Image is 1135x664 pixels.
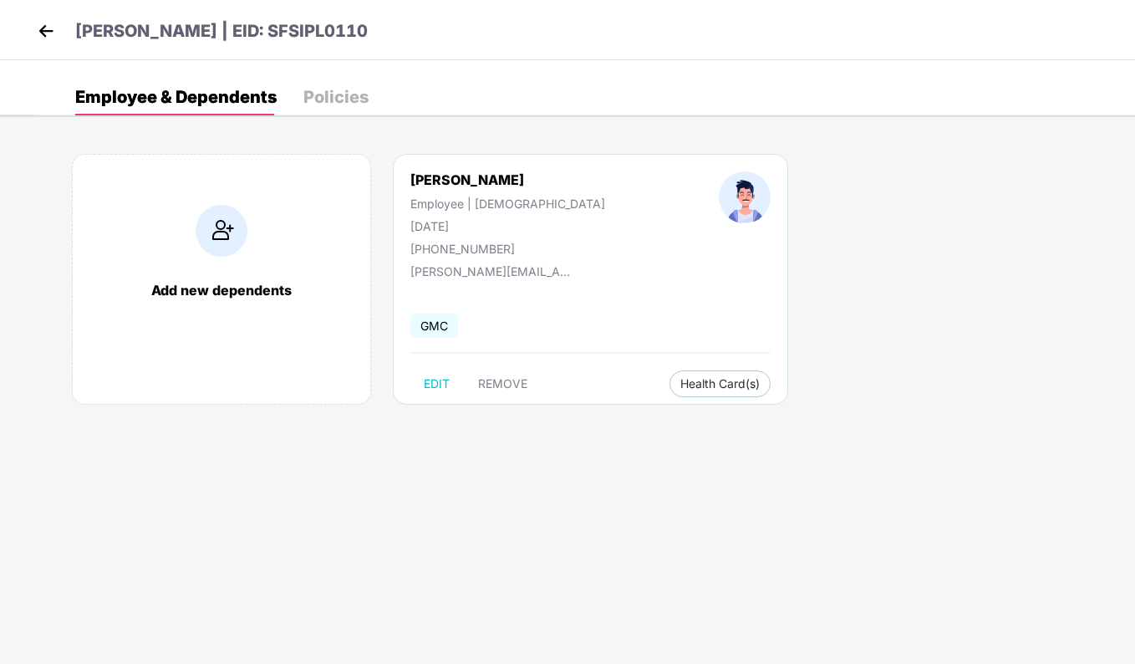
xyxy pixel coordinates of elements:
div: [DATE] [410,219,605,233]
div: Employee | [DEMOGRAPHIC_DATA] [410,197,605,211]
button: EDIT [410,370,463,397]
span: EDIT [424,377,450,391]
span: Health Card(s) [680,380,760,388]
span: REMOVE [478,377,527,391]
div: [PERSON_NAME][EMAIL_ADDRESS][DOMAIN_NAME] [410,264,578,278]
p: [PERSON_NAME] | EID: SFSIPL0110 [75,18,368,44]
img: profileImage [719,171,771,223]
button: REMOVE [465,370,541,397]
div: Add new dependents [89,282,354,299]
div: Employee & Dependents [75,89,277,105]
img: addIcon [196,205,247,257]
img: back [33,18,59,43]
span: GMC [410,314,458,338]
button: Health Card(s) [669,370,771,397]
div: Policies [303,89,369,105]
div: [PHONE_NUMBER] [410,242,605,256]
div: [PERSON_NAME] [410,171,605,188]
